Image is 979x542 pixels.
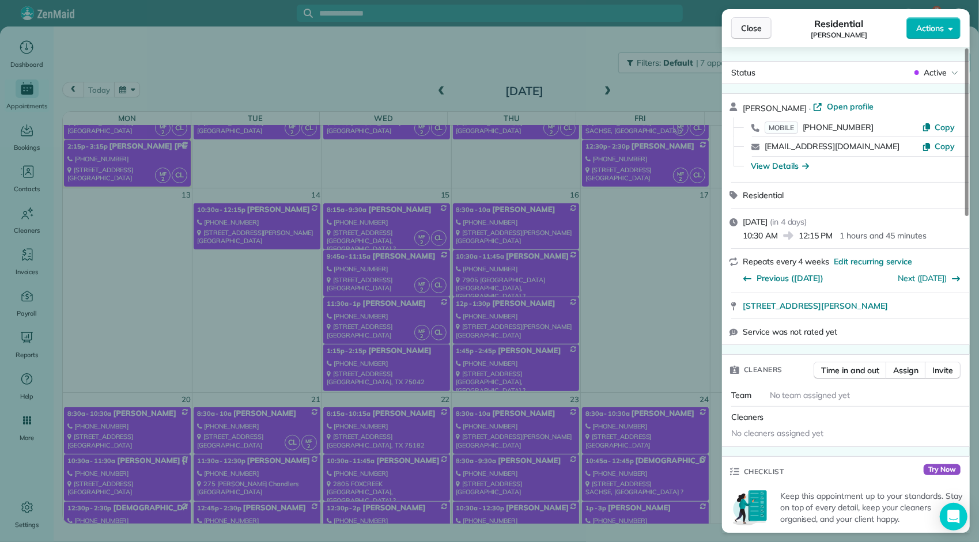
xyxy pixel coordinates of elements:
[743,230,778,241] span: 10:30 AM
[922,141,955,152] button: Copy
[743,300,963,312] a: [STREET_ADDRESS][PERSON_NAME]
[799,230,833,241] span: 12:15 PM
[780,490,963,525] p: Keep this appointment up to your standards. Stay on top of every detail, keep your cleaners organ...
[765,141,899,151] a: [EMAIL_ADDRESS][DOMAIN_NAME]
[807,104,814,113] span: ·
[834,256,912,267] span: Edit recurring service
[741,22,762,34] span: Close
[770,217,807,227] span: ( in 4 days )
[803,122,874,132] span: [PHONE_NUMBER]
[924,464,961,476] span: Try Now
[922,122,955,133] button: Copy
[935,122,955,132] span: Copy
[840,230,926,241] p: 1 hours and 45 minutes
[886,362,926,379] button: Assign
[744,364,783,376] span: Cleaners
[811,31,867,40] span: [PERSON_NAME]
[743,272,823,284] button: Previous ([DATE])
[924,67,947,78] span: Active
[770,390,850,400] span: No team assigned yet
[743,217,768,227] span: [DATE]
[743,326,837,338] span: Service was not rated yet
[821,365,879,376] span: Time in and out
[827,101,874,112] span: Open profile
[743,300,888,312] span: [STREET_ADDRESS][PERSON_NAME]
[932,365,953,376] span: Invite
[898,273,947,283] a: Next ([DATE])
[731,67,755,78] span: Status
[935,141,955,151] span: Copy
[765,122,874,133] a: MOBILE[PHONE_NUMBER]
[743,256,829,267] span: Repeats every 4 weeks
[757,272,823,284] span: Previous ([DATE])
[814,362,887,379] button: Time in and out
[743,103,807,113] span: [PERSON_NAME]
[815,17,864,31] span: Residential
[743,190,784,200] span: Residential
[765,122,798,134] span: MOBILE
[940,503,967,530] div: Open Intercom Messenger
[916,22,944,34] span: Actions
[744,466,784,477] span: Checklist
[731,390,751,400] span: Team
[751,160,809,172] button: View Details
[731,17,772,39] button: Close
[925,362,961,379] button: Invite
[731,412,764,422] span: Cleaners
[813,101,874,112] a: Open profile
[898,272,961,284] button: Next ([DATE])
[731,428,823,438] span: No cleaners assigned yet
[893,365,918,376] span: Assign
